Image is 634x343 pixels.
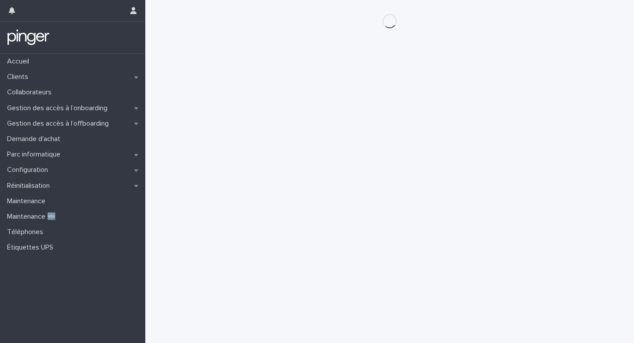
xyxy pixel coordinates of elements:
p: Collaborateurs [4,88,59,97]
p: Accueil [4,57,36,66]
img: mTgBEunGTSyRkCgitkcU [7,29,50,46]
p: Maintenance [4,197,52,205]
p: Clients [4,73,35,81]
p: Gestion des accès à l’onboarding [4,104,114,112]
p: Maintenance 🆕 [4,213,63,221]
p: Parc informatique [4,150,67,159]
p: Réinitialisation [4,182,57,190]
p: Étiquettes UPS [4,243,60,252]
p: Téléphones [4,228,50,236]
p: Configuration [4,166,55,174]
p: Gestion des accès à l’offboarding [4,119,116,128]
p: Demande d'achat [4,135,67,143]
